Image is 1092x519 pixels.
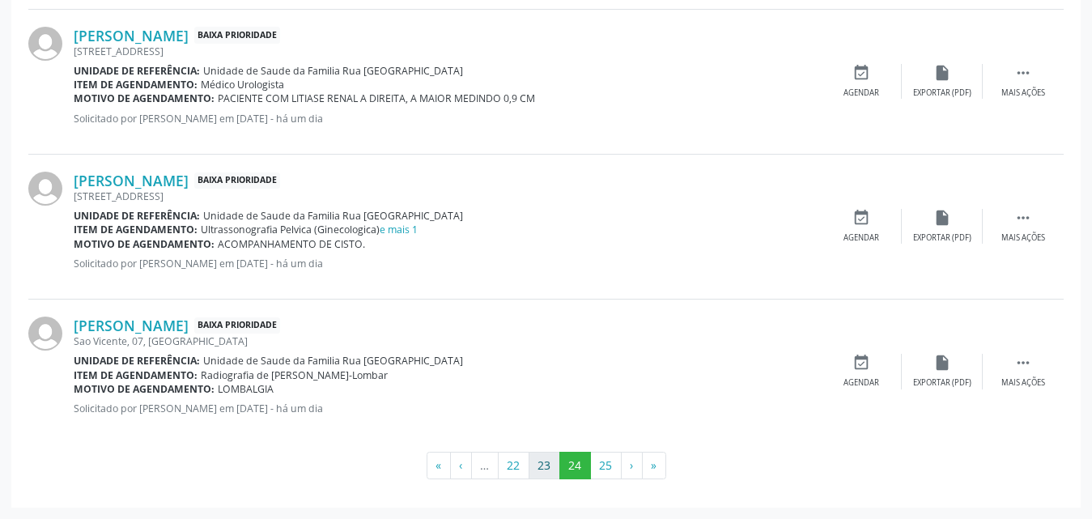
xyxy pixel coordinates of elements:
i:  [1014,354,1032,372]
button: Go to first page [427,452,451,479]
i: insert_drive_file [933,209,951,227]
span: Médico Urologista [201,78,284,91]
span: Baixa Prioridade [194,172,280,189]
div: [STREET_ADDRESS] [74,45,821,58]
a: e mais 1 [380,223,418,236]
i:  [1014,64,1032,82]
div: Exportar (PDF) [913,232,971,244]
i:  [1014,209,1032,227]
b: Item de agendamento: [74,223,198,236]
i: event_available [852,209,870,227]
button: Go to page 23 [529,452,560,479]
b: Item de agendamento: [74,78,198,91]
b: Motivo de agendamento: [74,237,215,251]
i: insert_drive_file [933,64,951,82]
span: Radiografia de [PERSON_NAME]-Lombar [201,368,388,382]
div: Mais ações [1001,232,1045,244]
span: Unidade de Saude da Familia Rua [GEOGRAPHIC_DATA] [203,209,463,223]
span: ACOMPANHAMENTO DE CISTO. [218,237,365,251]
b: Unidade de referência: [74,64,200,78]
b: Motivo de agendamento: [74,382,215,396]
p: Solicitado por [PERSON_NAME] em [DATE] - há um dia [74,112,821,125]
b: Item de agendamento: [74,368,198,382]
i: event_available [852,64,870,82]
button: Go to page 24 [559,452,591,479]
div: Sao Vicente, 07, [GEOGRAPHIC_DATA] [74,334,821,348]
div: Agendar [843,87,879,99]
div: Exportar (PDF) [913,377,971,389]
span: PACIENTE COM LITIASE RENAL A DIREITA, A MAIOR MEDINDO 0,9 CM [218,91,535,105]
span: Ultrassonografia Pelvica (Ginecologica) [201,223,418,236]
div: Mais ações [1001,377,1045,389]
button: Go to previous page [450,452,472,479]
button: Go to page 22 [498,452,529,479]
p: Solicitado por [PERSON_NAME] em [DATE] - há um dia [74,257,821,270]
b: Unidade de referência: [74,209,200,223]
a: [PERSON_NAME] [74,172,189,189]
ul: Pagination [28,452,1064,479]
button: Go to last page [642,452,666,479]
img: img [28,27,62,61]
div: Agendar [843,232,879,244]
div: Agendar [843,377,879,389]
b: Motivo de agendamento: [74,91,215,105]
i: insert_drive_file [933,354,951,372]
div: Exportar (PDF) [913,87,971,99]
img: img [28,172,62,206]
button: Go to next page [621,452,643,479]
p: Solicitado por [PERSON_NAME] em [DATE] - há um dia [74,402,821,415]
span: Unidade de Saude da Familia Rua [GEOGRAPHIC_DATA] [203,64,463,78]
div: [STREET_ADDRESS] [74,189,821,203]
span: Unidade de Saude da Familia Rua [GEOGRAPHIC_DATA] [203,354,463,368]
img: img [28,317,62,351]
b: Unidade de referência: [74,354,200,368]
span: LOMBALGIA [218,382,274,396]
button: Go to page 25 [590,452,622,479]
span: Baixa Prioridade [194,27,280,44]
a: [PERSON_NAME] [74,317,189,334]
a: [PERSON_NAME] [74,27,189,45]
div: Mais ações [1001,87,1045,99]
span: Baixa Prioridade [194,317,280,334]
i: event_available [852,354,870,372]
